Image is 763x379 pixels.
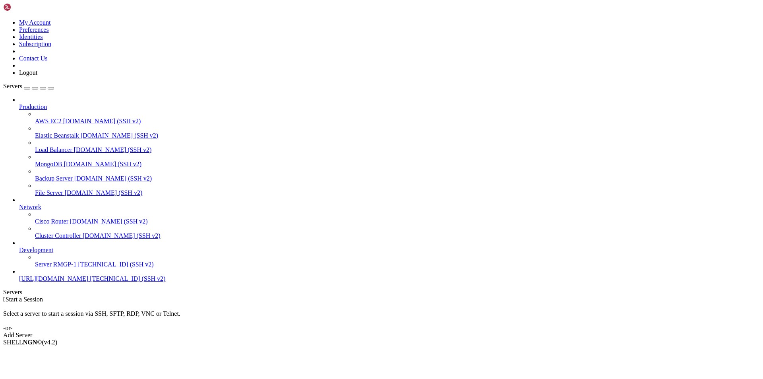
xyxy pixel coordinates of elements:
[19,103,47,110] span: Production
[78,261,153,268] span: [TECHNICAL_ID] (SSH v2)
[35,146,72,153] span: Load Balancer
[3,83,22,89] span: Servers
[3,3,49,11] img: Shellngn
[65,189,143,196] span: [DOMAIN_NAME] (SSH v2)
[19,41,51,47] a: Subscription
[23,339,37,346] b: NGN
[35,225,760,239] li: Cluster Controller [DOMAIN_NAME] (SSH v2)
[35,161,760,168] a: MongoDB [DOMAIN_NAME] (SSH v2)
[35,118,760,125] a: AWS EC2 [DOMAIN_NAME] (SSH v2)
[6,296,43,303] span: Start a Session
[74,146,152,153] span: [DOMAIN_NAME] (SSH v2)
[83,232,161,239] span: [DOMAIN_NAME] (SSH v2)
[35,154,760,168] li: MongoDB [DOMAIN_NAME] (SSH v2)
[3,83,54,89] a: Servers
[19,69,37,76] a: Logout
[35,189,760,196] a: File Server [DOMAIN_NAME] (SSH v2)
[19,19,51,26] a: My Account
[35,211,760,225] li: Cisco Router [DOMAIN_NAME] (SSH v2)
[19,275,760,282] a: [URL][DOMAIN_NAME] [TECHNICAL_ID] (SSH v2)
[19,55,48,62] a: Contact Us
[90,275,165,282] span: [TECHNICAL_ID] (SSH v2)
[35,132,760,139] a: Elastic Beanstalk [DOMAIN_NAME] (SSH v2)
[3,303,760,332] div: Select a server to start a session via SSH, SFTP, RDP, VNC or Telnet. -or-
[3,332,760,339] div: Add Server
[19,239,760,268] li: Development
[81,132,159,139] span: [DOMAIN_NAME] (SSH v2)
[3,296,6,303] span: 
[35,111,760,125] li: AWS EC2 [DOMAIN_NAME] (SSH v2)
[19,196,760,239] li: Network
[42,339,58,346] span: 4.2.0
[35,125,760,139] li: Elastic Beanstalk [DOMAIN_NAME] (SSH v2)
[35,182,760,196] li: File Server [DOMAIN_NAME] (SSH v2)
[35,161,62,167] span: MongoDB
[35,232,81,239] span: Cluster Controller
[19,204,760,211] a: Network
[19,26,49,33] a: Preferences
[64,161,141,167] span: [DOMAIN_NAME] (SSH v2)
[19,247,53,253] span: Development
[35,175,73,182] span: Backup Server
[3,339,57,346] span: SHELL ©
[19,247,760,254] a: Development
[35,218,760,225] a: Cisco Router [DOMAIN_NAME] (SSH v2)
[35,146,760,154] a: Load Balancer [DOMAIN_NAME] (SSH v2)
[19,103,760,111] a: Production
[35,218,68,225] span: Cisco Router
[35,254,760,268] li: Server RMGP-1 [TECHNICAL_ID] (SSH v2)
[63,118,141,124] span: [DOMAIN_NAME] (SSH v2)
[74,175,152,182] span: [DOMAIN_NAME] (SSH v2)
[35,189,63,196] span: File Server
[35,261,760,268] a: Server RMGP-1 [TECHNICAL_ID] (SSH v2)
[19,204,41,210] span: Network
[35,168,760,182] li: Backup Server [DOMAIN_NAME] (SSH v2)
[19,33,43,40] a: Identities
[70,218,148,225] span: [DOMAIN_NAME] (SSH v2)
[35,118,62,124] span: AWS EC2
[35,175,760,182] a: Backup Server [DOMAIN_NAME] (SSH v2)
[3,289,760,296] div: Servers
[35,261,76,268] span: Server RMGP-1
[35,132,79,139] span: Elastic Beanstalk
[35,139,760,154] li: Load Balancer [DOMAIN_NAME] (SSH v2)
[19,268,760,282] li: [URL][DOMAIN_NAME] [TECHNICAL_ID] (SSH v2)
[35,232,760,239] a: Cluster Controller [DOMAIN_NAME] (SSH v2)
[19,275,88,282] span: [URL][DOMAIN_NAME]
[19,96,760,196] li: Production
